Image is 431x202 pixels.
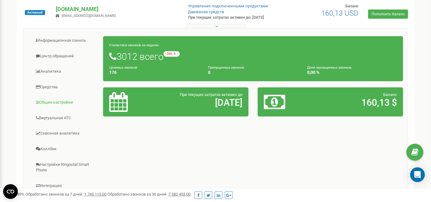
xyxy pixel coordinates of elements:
[109,66,137,70] small: Целевых звонков
[311,97,397,108] h2: 160,13 $
[28,157,103,178] a: Настройки Ringostat Smart Phone
[188,4,268,8] a: Управление подключенными продуктами
[28,49,103,64] a: Центр обращений
[345,4,359,8] span: Баланс
[28,95,103,110] a: Общие настройки
[28,111,103,126] a: Виртуальная АТС
[156,97,242,108] h2: [DATE]
[25,192,106,196] span: Обработано звонков за 7 дней :
[383,92,397,97] span: Баланс
[188,10,224,14] a: Движение средств
[307,66,351,70] small: Доля пропущенных звонков
[109,43,159,47] small: Статистика звонков за неделю
[307,70,397,75] h4: 0,00 %
[321,9,359,17] span: 160,13 USD
[62,14,116,18] span: [EMAIL_ADDRESS][DOMAIN_NAME]
[28,142,103,157] a: Коллбек
[28,178,103,193] a: Интеграция
[84,192,106,196] u: 1 745 115,00
[3,184,18,199] button: Open CMP widget
[410,167,425,182] div: Open Intercom Messenger
[109,70,199,75] h4: 176
[164,51,180,57] small: -355
[25,10,45,15] span: Активный
[107,192,190,196] span: Обработано звонков за 30 дней :
[28,33,103,48] a: Информационная панель
[208,66,244,70] small: Пропущенных звонков
[28,126,103,141] a: Сквозная аналитика
[180,92,242,97] span: При текущих затратах активен до
[188,15,277,21] p: При текущих затратах активен до: [DATE]
[368,10,408,19] a: Пополнить баланс
[208,70,298,75] h4: 0
[109,51,397,62] h1: 3012 всего
[168,192,190,196] u: 7 382 453,00
[28,80,103,95] a: Средства
[28,64,103,79] a: Аналитика
[56,5,178,13] p: [DOMAIN_NAME]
